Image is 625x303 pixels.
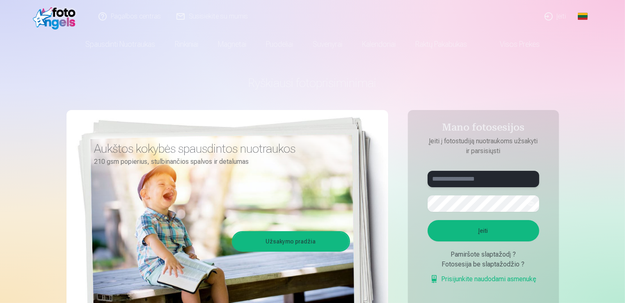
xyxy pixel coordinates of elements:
a: Rinkiniai [165,33,208,56]
div: Pamiršote slaptažodį ? [428,250,539,259]
h4: Mano fotosesijos [419,122,547,136]
h1: Ryškiausi fotoprisiminimai [66,76,559,90]
h3: Aukštos kokybės spausdintos nuotraukos [94,141,344,156]
p: Įeiti į fotostudiją nuotraukoms užsakyti ir parsisiųsti [419,136,547,156]
a: Prisijunkite naudodami asmenukę [430,274,537,284]
a: Užsakymo pradžia [233,232,349,250]
a: Suvenyrai [303,33,352,56]
div: Fotosesija be slaptažodžio ? [428,259,539,269]
button: Įeiti [428,220,539,241]
p: 210 gsm popierius, stulbinančios spalvos ir detalumas [94,156,344,168]
a: Puodeliai [256,33,303,56]
a: Visos prekės [477,33,549,56]
a: Magnetai [208,33,256,56]
img: /fa2 [33,3,80,30]
a: Raktų pakabukas [405,33,477,56]
a: Spausdinti nuotraukas [76,33,165,56]
a: Kalendoriai [352,33,405,56]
